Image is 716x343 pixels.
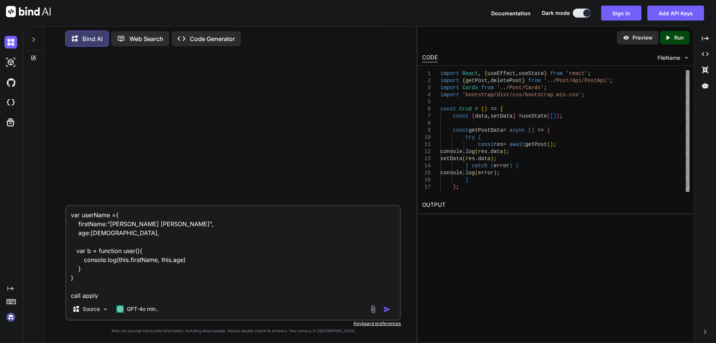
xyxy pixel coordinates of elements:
[453,113,468,119] span: const
[459,106,472,112] span: Crud
[422,155,431,162] div: 13
[550,71,563,77] span: from
[66,206,400,299] textarea: var userName ={ firstName:"[PERSON_NAME] [PERSON_NAME]", age:[DEMOGRAPHIC_DATA], var b = function...
[422,134,431,141] div: 10
[547,127,550,133] span: {
[465,156,475,162] span: res
[190,34,235,43] p: Code Generator
[4,56,17,69] img: darkAi-studio
[490,149,503,155] span: data
[475,113,487,119] span: data
[537,127,544,133] span: =>
[522,78,525,84] span: }
[422,141,431,148] div: 11
[484,106,487,112] span: )
[506,149,509,155] span: ;
[531,127,534,133] span: )
[493,141,503,147] span: res
[4,36,17,49] img: darkChat
[453,127,468,133] span: const
[623,34,629,41] img: preview
[472,113,475,119] span: [
[83,305,100,313] p: Source
[490,163,493,169] span: (
[422,177,431,184] div: 16
[478,134,481,140] span: {
[440,92,459,98] span: import
[462,92,581,98] span: 'bootstrap/dist/css/bootstrap.min.css'
[422,120,431,127] div: 8
[478,141,493,147] span: const
[550,113,553,119] span: [
[509,141,525,147] span: await
[657,54,680,62] span: FileName
[547,141,550,147] span: (
[440,170,462,176] span: console
[481,85,494,91] span: from
[553,141,556,147] span: ;
[581,92,584,98] span: ;
[478,71,481,77] span: ,
[422,77,431,84] div: 2
[497,170,500,176] span: ;
[491,10,531,16] span: Documentation
[609,78,612,84] span: ;
[422,113,431,120] div: 7
[509,163,512,169] span: )
[440,149,462,155] span: console
[497,85,544,91] span: '../Post/Cards'
[512,113,515,119] span: ]
[468,127,503,133] span: getPostData
[490,113,512,119] span: setData
[422,148,431,155] div: 12
[422,169,431,177] div: 15
[478,156,490,162] span: data
[522,113,547,119] span: useState
[422,162,431,169] div: 14
[542,9,570,17] span: Dark mode
[674,34,684,41] p: Run
[487,78,490,84] span: ,
[487,113,490,119] span: ,
[494,163,509,169] span: error
[422,70,431,77] div: 1
[491,9,531,17] button: Documentation
[462,85,478,91] span: Cards
[503,149,506,155] span: )
[456,184,459,190] span: ;
[462,156,465,162] span: (
[369,305,377,314] img: attachment
[422,184,431,191] div: 17
[4,96,17,109] img: cloudideIcon
[440,85,459,91] span: import
[528,78,541,84] span: from
[503,127,506,133] span: =
[509,127,525,133] span: async
[500,106,503,112] span: {
[490,78,522,84] span: deletePost
[102,306,109,312] img: Pick Models
[487,71,516,77] span: useEffect
[129,34,163,43] p: Web Search
[553,113,556,119] span: ]
[462,78,465,84] span: {
[683,54,690,61] img: chevron down
[4,311,17,324] img: signin
[465,163,468,169] span: }
[422,106,431,113] div: 6
[475,106,478,112] span: =
[440,78,459,84] span: import
[519,71,544,77] span: useState
[487,149,490,155] span: .
[556,113,559,119] span: )
[647,6,704,21] button: Add API Keys
[515,71,518,77] span: ,
[462,149,465,155] span: .
[566,71,588,77] span: 'react'
[519,113,522,119] span: =
[127,305,158,313] p: GPT-4o min..
[528,127,531,133] span: (
[422,127,431,134] div: 9
[422,84,431,91] div: 3
[601,6,641,21] button: Sign in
